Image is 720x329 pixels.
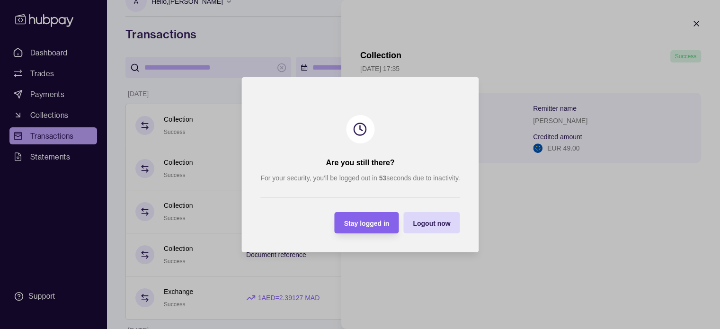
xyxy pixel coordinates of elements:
button: Logout now [403,212,460,233]
p: For your security, you’ll be logged out in seconds due to inactivity. [260,173,460,183]
span: Logout now [413,219,450,227]
strong: 53 [379,174,386,182]
button: Stay logged in [334,212,399,233]
span: Stay logged in [344,219,389,227]
h2: Are you still there? [326,158,394,168]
